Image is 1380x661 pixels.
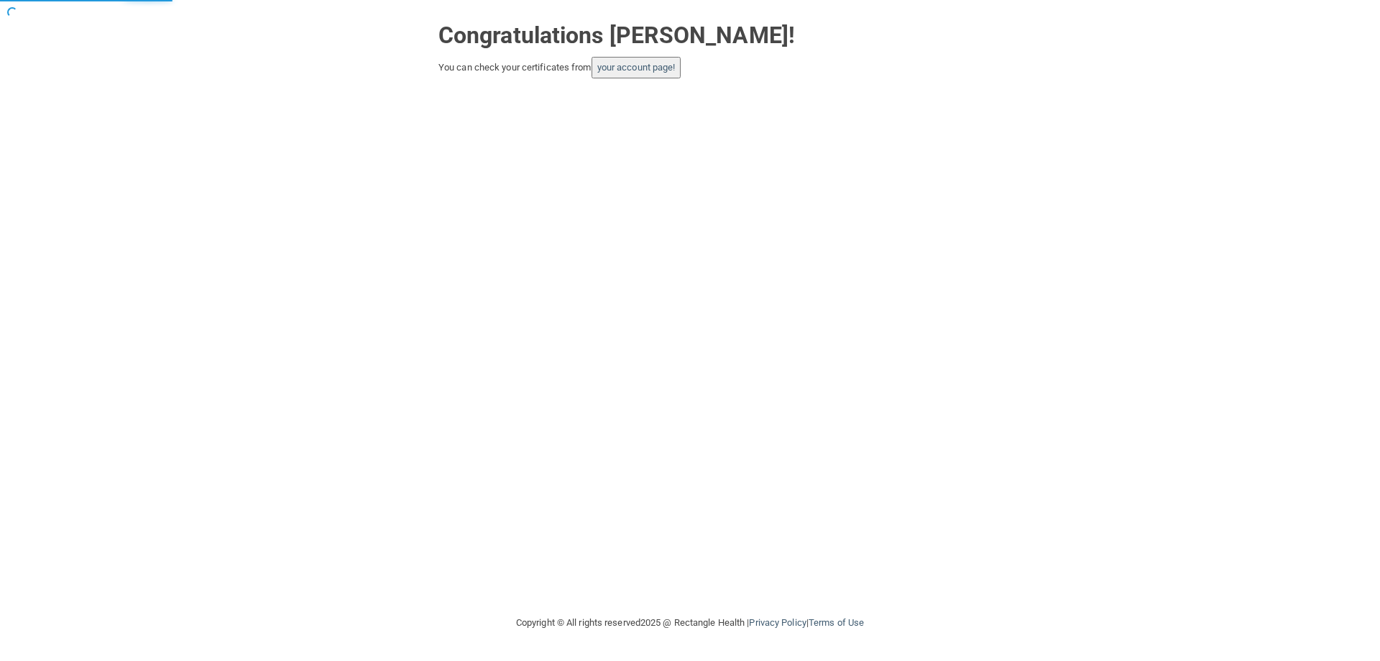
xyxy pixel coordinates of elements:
div: Copyright © All rights reserved 2025 @ Rectangle Health | | [428,600,952,646]
a: Privacy Policy [749,617,806,628]
a: Terms of Use [809,617,864,628]
a: your account page! [597,62,676,73]
strong: Congratulations [PERSON_NAME]! [438,22,795,49]
div: You can check your certificates from [438,57,942,78]
button: your account page! [592,57,681,78]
